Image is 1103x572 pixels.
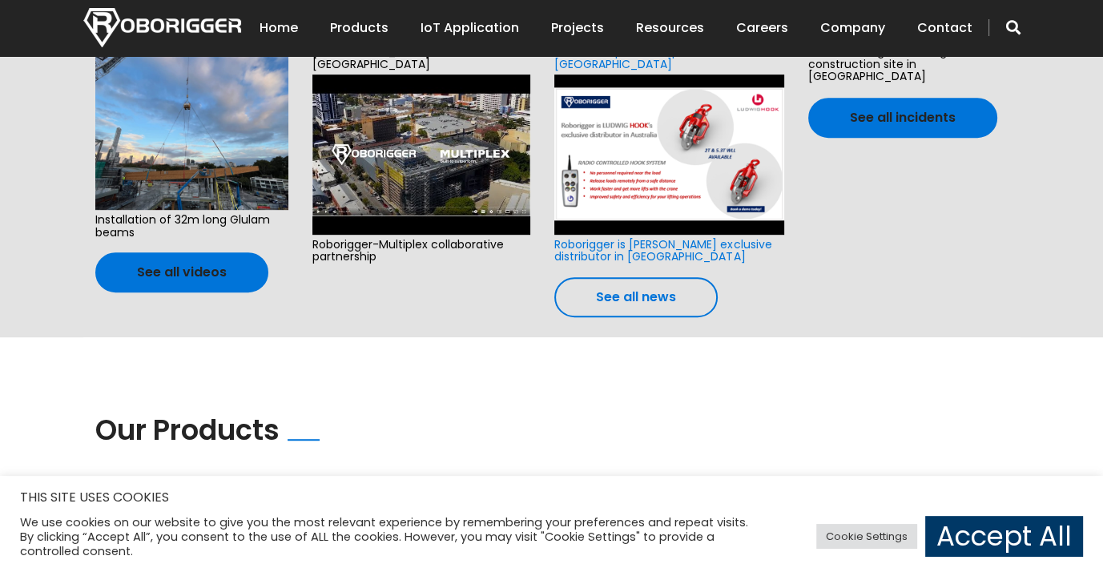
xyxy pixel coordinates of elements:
[312,75,531,235] img: hqdefault.jpg
[95,50,288,210] img: e6f0d910-cd76-44a6-a92d-b5ff0f84c0aa-2.jpg
[917,3,972,53] a: Contact
[551,3,604,53] a: Projects
[95,252,268,292] a: See all videos
[95,210,288,243] span: Installation of 32m long Glulam beams
[95,413,280,447] h2: Our Products
[20,487,1083,508] h5: THIS SITE USES COOKIES
[554,277,718,317] a: See all news
[816,524,917,549] a: Cookie Settings
[421,3,519,53] a: IoT Application
[312,235,531,268] span: Roborigger-Multiplex collaborative partnership
[736,3,788,53] a: Careers
[820,3,885,53] a: Company
[925,516,1083,557] a: Accept All
[808,98,997,138] a: See all incidents
[330,3,388,53] a: Products
[83,8,241,47] img: Nortech
[20,515,764,558] div: We use cookies on our website to give you the most relevant experience by remembering your prefer...
[636,3,704,53] a: Resources
[554,236,771,264] a: Roborigger is [PERSON_NAME] exclusive distributor in [GEOGRAPHIC_DATA]
[260,3,298,53] a: Home
[808,42,1006,87] span: Worker entagled in a tagline in a construction site in [GEOGRAPHIC_DATA]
